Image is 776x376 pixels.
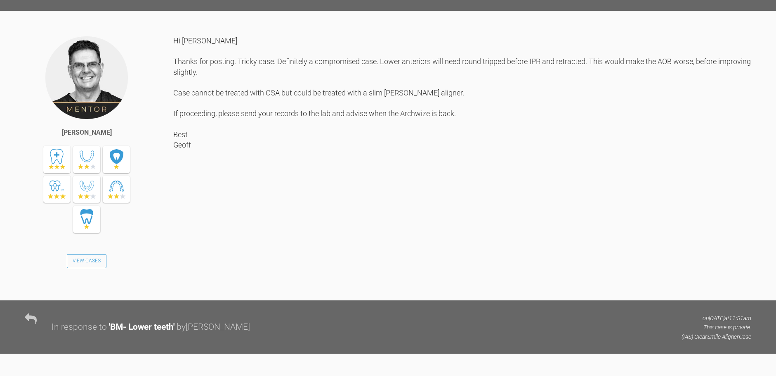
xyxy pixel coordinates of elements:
div: Hi [PERSON_NAME] Thanks for posting. Tricky case. Definitely a compromised case. Lower anteriors ... [173,36,751,288]
div: by [PERSON_NAME] [177,320,250,334]
div: In response to [52,320,107,334]
div: ' BM- Lower teeth ' [109,320,175,334]
p: on [DATE] at 11:51am [682,314,751,323]
p: This case is private. [682,323,751,332]
a: View Cases [67,254,106,268]
img: Geoff Stone [45,36,129,120]
div: [PERSON_NAME] [62,127,112,138]
p: (IAS) ClearSmile Aligner Case [682,332,751,341]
